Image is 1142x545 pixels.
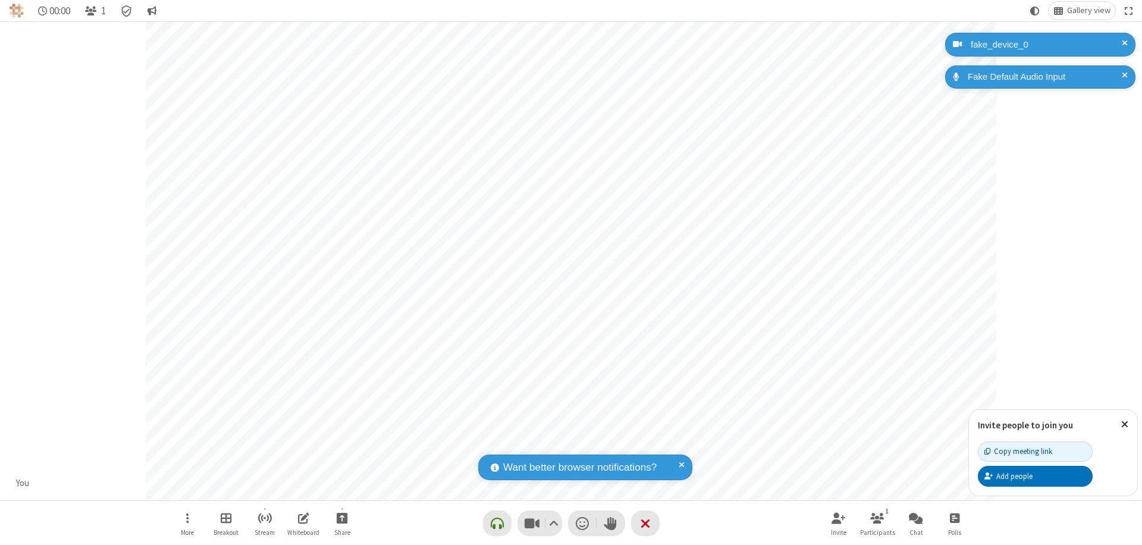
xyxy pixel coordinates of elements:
button: Conversation [142,2,161,20]
span: Whiteboard [287,529,319,536]
button: Raise hand [597,510,625,536]
span: More [181,529,194,536]
span: Invite [831,529,846,536]
button: End or leave meeting [631,510,660,536]
span: Stream [255,529,275,536]
button: Open menu [170,506,205,540]
div: 1 [882,506,892,516]
button: Open participant list [859,506,895,540]
span: 1 [101,5,106,17]
button: Add people [978,466,1093,486]
div: You [12,477,34,490]
div: Timer [33,2,76,20]
span: Chat [909,529,923,536]
label: Invite people to join you [978,419,1073,431]
button: Close popover [1112,410,1137,439]
div: fake_device_0 [967,38,1127,52]
span: Breakout [214,529,239,536]
span: Participants [860,529,895,536]
button: Start sharing [324,506,360,540]
span: Polls [948,529,961,536]
span: Gallery view [1067,6,1110,15]
span: 00:00 [49,5,70,17]
button: Start streaming [247,506,283,540]
div: Fake Default Audio Input [964,70,1127,84]
button: Open poll [937,506,972,540]
button: Open participant list [80,2,111,20]
button: Open shared whiteboard [285,506,321,540]
button: Fullscreen [1120,2,1138,20]
button: Send a reaction [568,510,597,536]
span: Share [334,529,350,536]
button: Stop video (⌘+Shift+V) [517,510,562,536]
button: Manage Breakout Rooms [208,506,244,540]
button: Using system theme [1025,2,1044,20]
button: Open chat [898,506,934,540]
button: Change layout [1049,2,1115,20]
button: Copy meeting link [978,441,1093,462]
button: Video setting [545,510,561,536]
img: QA Selenium DO NOT DELETE OR CHANGE [10,4,24,18]
span: Want better browser notifications? [503,460,657,475]
button: Connect your audio [483,510,512,536]
button: Invite participants (⌘+Shift+I) [821,506,857,540]
div: Meeting details Encryption enabled [115,2,138,20]
div: Copy meeting link [984,446,1052,457]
